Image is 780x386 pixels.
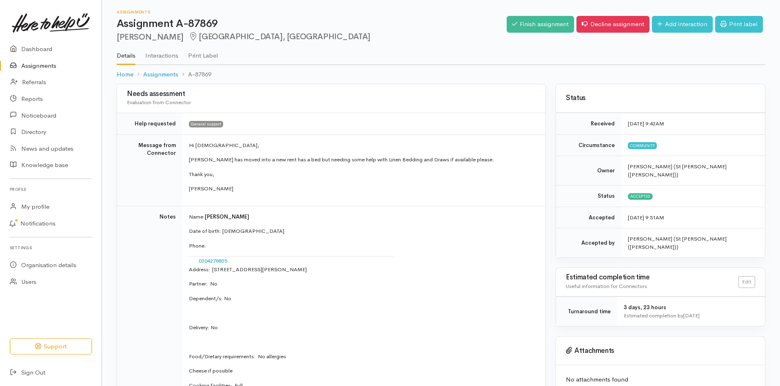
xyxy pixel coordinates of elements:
[566,94,755,102] h3: Status
[738,276,755,288] a: Edit
[189,353,536,361] p: Food/Dietary requirements: No allergies
[127,90,536,98] h3: Needs assessment
[189,367,536,375] p: Cheese if possible
[652,16,713,33] a: Add interaction
[145,41,178,64] a: Interactions
[117,70,133,79] a: Home
[189,213,536,221] p: Name:
[189,227,536,235] p: Date of birth: [DEMOGRAPHIC_DATA]
[178,70,211,79] li: A-87869
[117,113,182,135] td: Help requested
[624,312,755,320] div: Estimated completion by
[189,324,536,332] p: Delivery: No
[188,31,370,42] span: [GEOGRAPHIC_DATA], [GEOGRAPHIC_DATA]
[566,375,755,384] p: No attachments found
[199,257,227,264] a: 0204278825
[189,266,536,274] p: Address: [STREET_ADDRESS][PERSON_NAME]
[189,280,536,288] p: Partner: No
[117,10,507,14] h6: Assignments
[556,113,621,135] td: Received
[566,283,647,290] span: Useful information for Connectors
[189,121,223,127] span: General support
[628,163,727,178] span: [PERSON_NAME] (St [PERSON_NAME] ([PERSON_NAME]))
[556,207,621,228] td: Accepted
[507,16,574,33] a: Finish assignment
[624,304,666,311] span: 3 days, 23 hours
[117,41,135,65] a: Details
[556,228,621,258] td: Accepted by
[127,99,191,106] span: Evaluation from Connector
[189,141,536,149] p: Hi [DEMOGRAPHIC_DATA],
[566,274,738,281] h3: Estimated completion time
[10,184,92,195] h6: Profile
[628,193,653,200] span: Accepted
[10,242,92,253] h6: Settings
[556,297,617,326] td: Turnaround time
[189,295,536,303] p: Dependent/s: No
[556,185,621,207] td: Status
[628,120,664,127] time: [DATE] 9:42AM
[628,214,664,221] time: [DATE] 9:51AM
[117,134,182,206] td: Message from Connector
[628,142,657,149] span: Community
[621,228,765,258] td: [PERSON_NAME] (St [PERSON_NAME] ([PERSON_NAME]))
[117,65,765,84] nav: breadcrumb
[556,156,621,185] td: Owner
[576,16,649,33] a: Decline assignment
[143,70,178,79] a: Assignments
[117,32,507,42] h2: [PERSON_NAME]
[188,41,218,64] a: Print Label
[189,156,536,164] p: [PERSON_NAME] has moved into a new rent has a bed but needing some help with Linen Bedding and Dr...
[189,242,536,250] p: Phone:
[205,213,249,220] span: [PERSON_NAME]
[189,170,536,178] p: Thank you,
[117,18,507,30] h1: Assignment A-87869
[566,347,755,355] h3: Attachments
[189,185,536,193] p: [PERSON_NAME]
[683,312,700,319] time: [DATE]
[10,338,92,355] button: Support
[556,134,621,156] td: Circumstance
[715,16,763,33] a: Print label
